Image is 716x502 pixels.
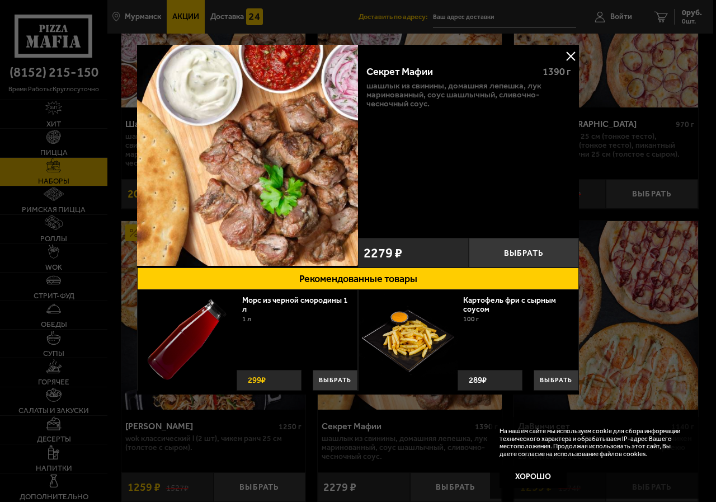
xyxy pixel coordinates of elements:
button: Выбрать [469,238,580,268]
button: Рекомендованные товары [137,268,579,290]
span: 1390 г [543,65,571,78]
span: 2279 ₽ [364,246,402,260]
div: Секрет Мафии [366,66,533,78]
button: Хорошо [500,466,567,488]
strong: 299 ₽ [245,370,268,390]
p: шашлык из свинины, домашняя лепешка, лук маринованный, соус шашлычный, сливочно-чесночный соус. [366,81,571,108]
button: Выбрать [313,370,357,391]
strong: 289 ₽ [466,370,489,390]
a: Секрет Мафии [137,45,358,268]
span: 100 г [463,315,479,323]
a: Картофель фри с сырным соусом [463,295,556,314]
p: На нашем сайте мы используем cookie для сбора информации технического характера и обрабатываем IP... [500,428,689,458]
img: Секрет Мафии [137,45,358,266]
button: Выбрать [534,370,578,391]
a: Морс из черной смородины 1 л [242,295,348,314]
span: 1 л [242,315,251,323]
